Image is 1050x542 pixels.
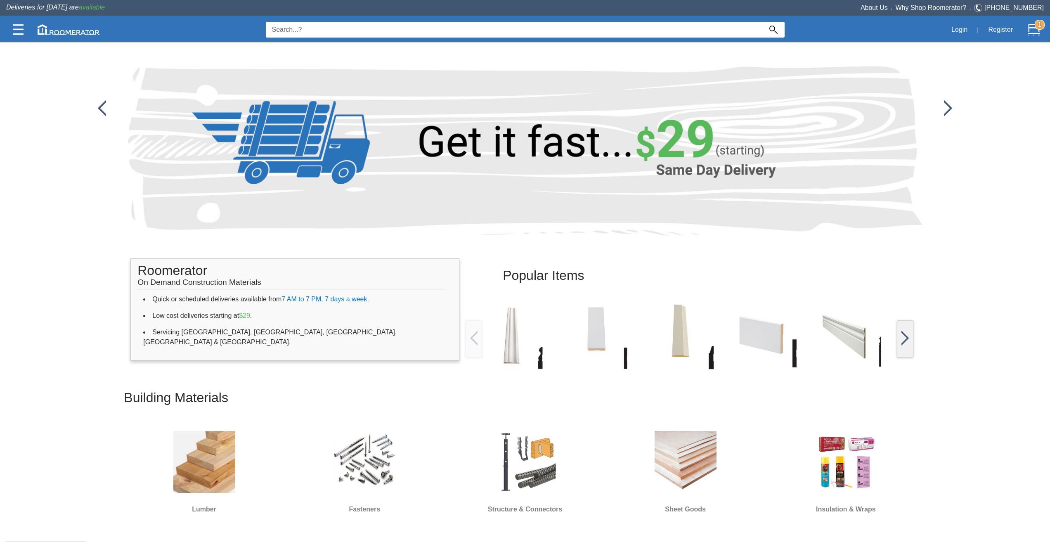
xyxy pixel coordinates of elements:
[861,4,888,11] a: About Us
[655,431,717,493] img: Sheet_Good.jpg
[98,100,106,116] img: /app/images/Buttons/favicon.jpg
[947,21,972,38] button: Login
[281,296,369,303] span: 7 AM to 7 PM, 7 days a week.
[984,21,1017,38] button: Register
[153,425,256,520] a: Lumber
[13,24,24,35] img: Categories.svg
[729,299,802,372] img: /app/images/Buttons/favicon.jpg
[896,4,967,11] a: Why Shop Roomerator?
[473,425,577,520] a: Structure & Connectors
[974,3,984,13] img: Telephone.svg
[794,425,897,520] a: Insulation & Wraps
[470,331,478,346] img: /app/images/Buttons/favicon.jpg
[794,504,897,515] h6: Insulation & Wraps
[901,331,909,346] img: /app/images/Buttons/favicon.jpg
[6,4,105,11] span: Deliveries for [DATE] are
[137,259,446,289] h1: Roomerator
[645,299,717,372] img: /app/images/Buttons/favicon.jpg
[266,22,762,38] input: Search...?
[1035,20,1045,30] strong: 1
[503,262,876,289] h2: Popular Items
[888,7,896,11] span: •
[173,431,235,493] img: Lumber.jpg
[143,291,446,308] li: Quick or scheduled deliveries available from
[634,425,737,520] a: Sheet Goods
[79,4,105,11] span: available
[1028,24,1040,36] img: Cart.svg
[313,425,416,520] a: Fasteners
[137,274,261,286] span: On Demand Construction Materials
[313,504,416,515] h6: Fasteners
[143,308,446,324] li: Low cost deliveries starting at .
[494,431,556,493] img: S&H.jpg
[143,324,446,350] li: Servicing [GEOGRAPHIC_DATA], [GEOGRAPHIC_DATA], [GEOGRAPHIC_DATA], [GEOGRAPHIC_DATA] & [GEOGRAPHI...
[473,504,577,515] h6: Structure & Connectors
[815,431,877,493] img: Insulation.jpg
[239,312,250,319] span: $29
[634,504,737,515] h6: Sheet Goods
[814,299,886,372] img: /app/images/Buttons/favicon.jpg
[972,21,984,39] div: |
[124,384,926,412] h2: Building Materials
[769,26,778,34] img: Search_Icon.svg
[333,431,395,493] img: Screw.jpg
[966,7,974,11] span: •
[944,100,952,116] img: /app/images/Buttons/favicon.jpg
[560,299,632,372] img: /app/images/Buttons/favicon.jpg
[475,299,548,372] img: /app/images/Buttons/favicon.jpg
[984,4,1044,11] a: [PHONE_NUMBER]
[153,504,256,515] h6: Lumber
[38,24,99,35] img: roomerator-logo.svg
[899,299,971,372] img: /app/images/Buttons/favicon.jpg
